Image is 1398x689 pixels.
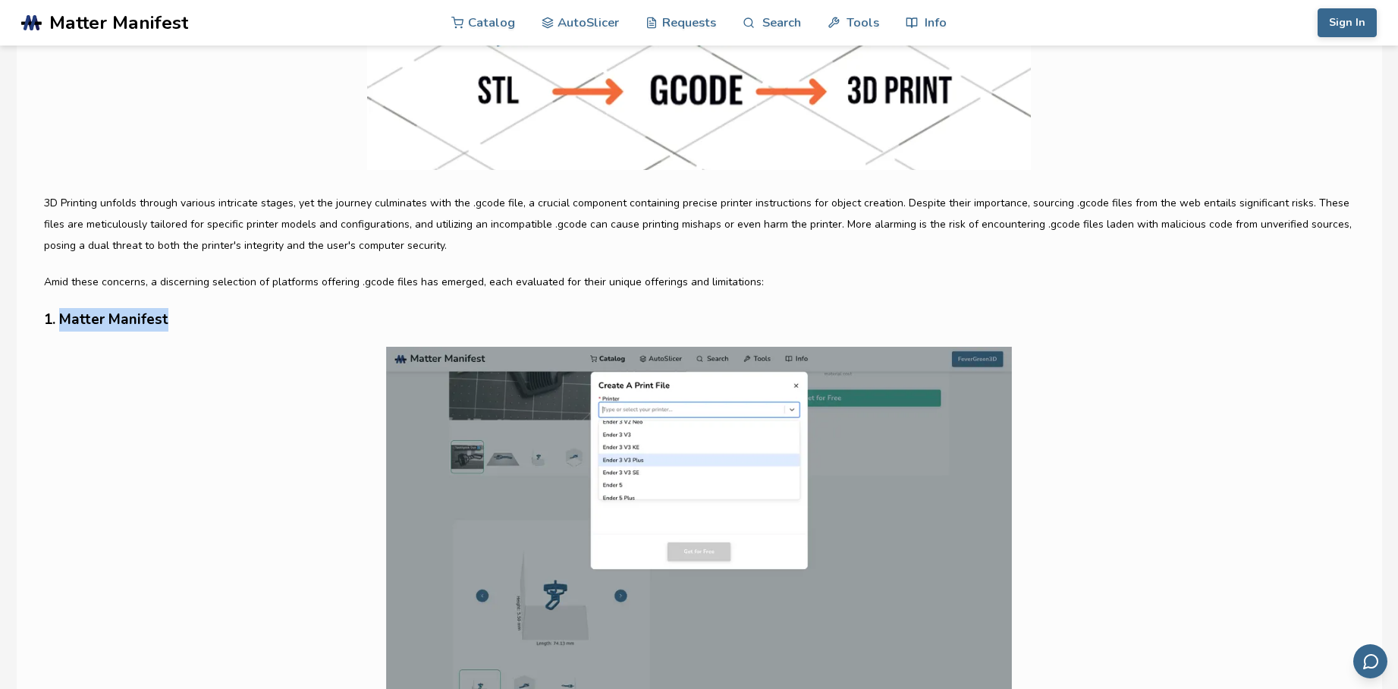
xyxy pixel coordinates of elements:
button: Send feedback via email [1353,644,1387,678]
span: Matter Manifest [49,12,188,33]
button: Sign In [1318,8,1377,37]
p: 3D Printing unfolds through various intricate stages, yet the journey culminates with the .gcode ... [44,193,1353,256]
p: Amid these concerns, a discerning selection of platforms offering .gcode files has emerged, each ... [44,272,1353,293]
h3: 1. Matter Manifest [44,308,1353,332]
